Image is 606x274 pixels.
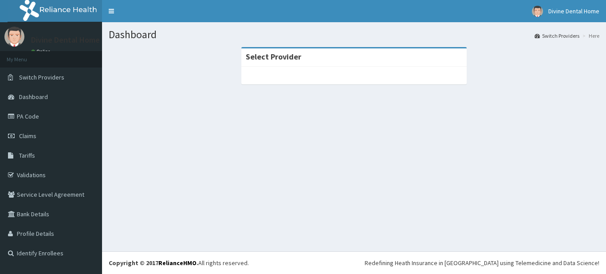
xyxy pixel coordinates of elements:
h1: Dashboard [109,29,599,40]
footer: All rights reserved. [102,251,606,274]
span: Tariffs [19,151,35,159]
span: Divine Dental Home [548,7,599,15]
p: Divine Dental Home [31,36,100,44]
a: Online [31,48,52,55]
img: User Image [4,27,24,47]
div: Redefining Heath Insurance in [GEOGRAPHIC_DATA] using Telemedicine and Data Science! [365,258,599,267]
img: User Image [532,6,543,17]
span: Claims [19,132,36,140]
a: RelianceHMO [158,259,197,267]
a: Switch Providers [535,32,579,40]
span: Switch Providers [19,73,64,81]
li: Here [580,32,599,40]
strong: Select Provider [246,52,301,62]
strong: Copyright © 2017 . [109,259,198,267]
span: Dashboard [19,93,48,101]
